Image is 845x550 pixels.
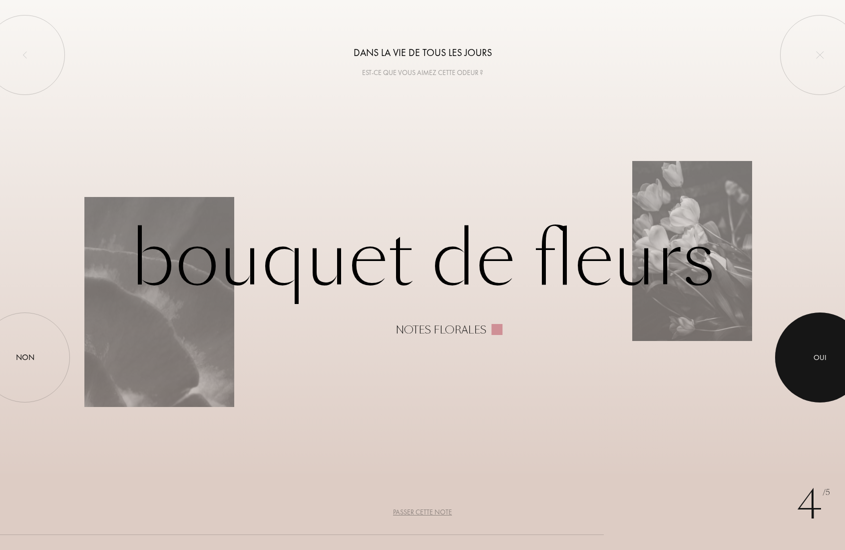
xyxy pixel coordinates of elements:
div: Passer cette note [393,507,452,517]
div: Oui [814,352,827,363]
img: left_onboard.svg [21,51,29,59]
div: Non [16,351,34,363]
div: Notes florales [396,324,486,336]
img: quit_onboard.svg [816,51,824,59]
span: /5 [823,487,830,498]
div: Bouquet de fleurs [84,214,761,336]
div: 4 [797,475,830,535]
